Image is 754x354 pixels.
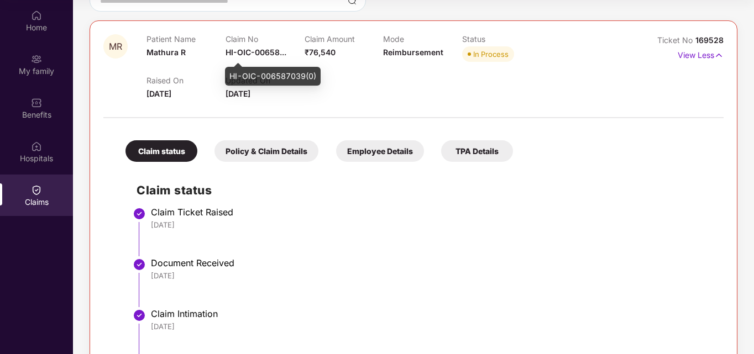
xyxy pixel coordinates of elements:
h2: Claim status [137,181,713,199]
img: svg+xml;base64,PHN2ZyBpZD0iQ2xhaW0iIHhtbG5zPSJodHRwOi8vd3d3LnczLm9yZy8yMDAwL3N2ZyIgd2lkdGg9IjIwIi... [31,184,42,196]
div: Claim status [125,140,197,162]
p: Status [462,34,541,44]
span: 169528 [695,35,724,45]
img: svg+xml;base64,PHN2ZyBpZD0iSG9tZSIgeG1sbnM9Imh0dHA6Ly93d3cudzMub3JnLzIwMDAvc3ZnIiB3aWR0aD0iMjAiIG... [31,10,42,21]
span: [DATE] [226,89,250,98]
img: svg+xml;base64,PHN2ZyB3aWR0aD0iMjAiIGhlaWdodD0iMjAiIHZpZXdCb3g9IjAgMCAyMCAyMCIgZmlsbD0ibm9uZSIgeG... [31,54,42,65]
span: HI-OIC-00658... [226,47,286,57]
span: Mathura R [146,47,186,57]
img: svg+xml;base64,PHN2ZyBpZD0iU3RlcC1Eb25lLTMyeDMyIiB4bWxucz0iaHR0cDovL3d3dy53My5vcmcvMjAwMC9zdmciIH... [133,207,146,220]
img: svg+xml;base64,PHN2ZyBpZD0iQmVuZWZpdHMiIHhtbG5zPSJodHRwOi8vd3d3LnczLm9yZy8yMDAwL3N2ZyIgd2lkdGg9Ij... [31,97,42,108]
div: In Process [473,49,509,60]
span: Reimbursement [383,47,443,57]
p: Patient Name [146,34,226,44]
p: Claim Amount [305,34,384,44]
div: Policy & Claim Details [214,140,318,162]
img: svg+xml;base64,PHN2ZyBpZD0iSG9zcGl0YWxzIiB4bWxucz0iaHR0cDovL3d3dy53My5vcmcvMjAwMC9zdmciIHdpZHRoPS... [31,141,42,152]
span: Ticket No [657,35,695,45]
span: ₹76,540 [305,47,336,57]
img: svg+xml;base64,PHN2ZyB4bWxucz0iaHR0cDovL3d3dy53My5vcmcvMjAwMC9zdmciIHdpZHRoPSIxNyIgaGVpZ2h0PSIxNy... [714,49,724,61]
div: Claim Ticket Raised [151,207,713,218]
div: [DATE] [151,271,713,281]
span: MR [109,42,122,51]
p: Mode [383,34,462,44]
p: Claim No [226,34,305,44]
p: Raised On [146,76,226,85]
span: [DATE] [146,89,171,98]
div: [DATE] [151,321,713,331]
div: Claim Intimation [151,308,713,319]
p: View Less [678,46,724,61]
img: svg+xml;base64,PHN2ZyBpZD0iU3RlcC1Eb25lLTMyeDMyIiB4bWxucz0iaHR0cDovL3d3dy53My5vcmcvMjAwMC9zdmciIH... [133,309,146,322]
div: Employee Details [336,140,424,162]
div: [DATE] [151,220,713,230]
div: Document Received [151,257,713,268]
img: svg+xml;base64,PHN2ZyBpZD0iU3RlcC1Eb25lLTMyeDMyIiB4bWxucz0iaHR0cDovL3d3dy53My5vcmcvMjAwMC9zdmciIH... [133,258,146,271]
div: TPA Details [441,140,513,162]
div: HI-OIC-006587039(0) [225,67,321,86]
